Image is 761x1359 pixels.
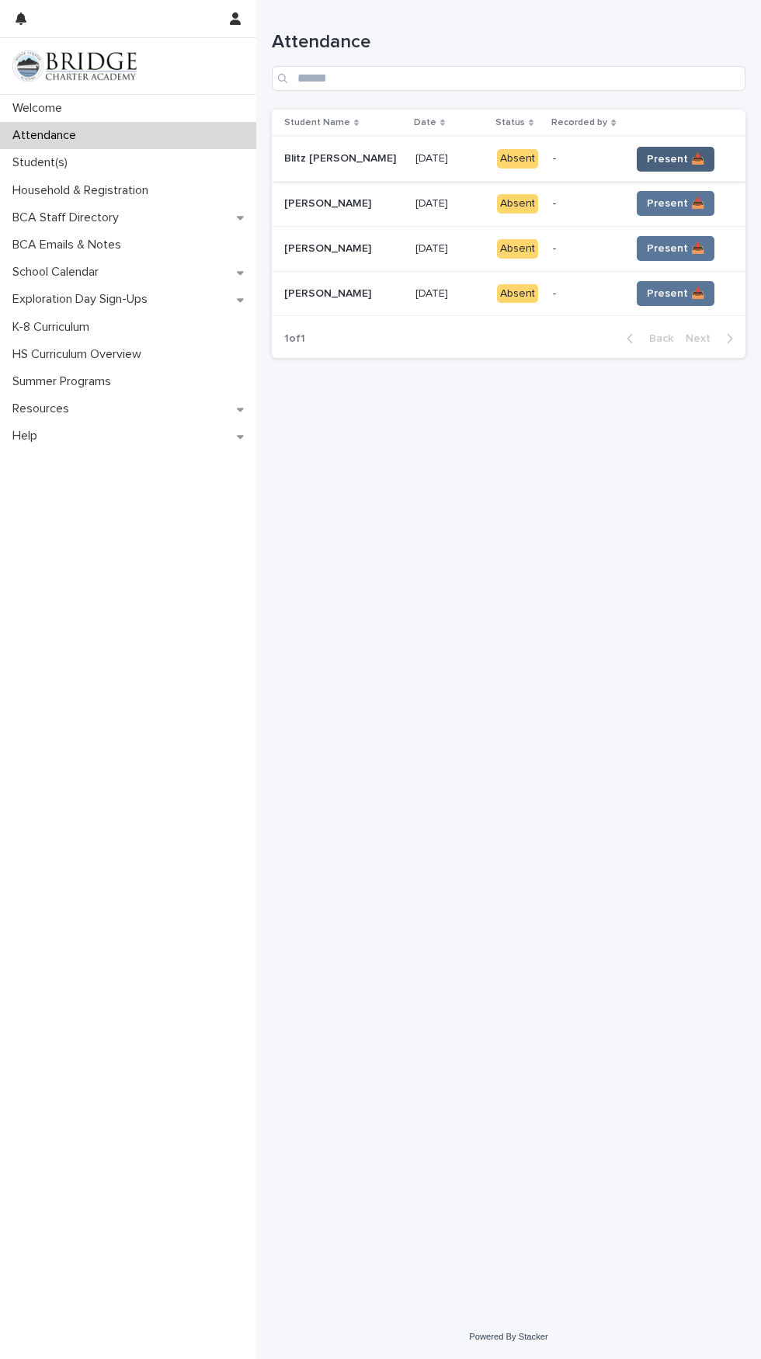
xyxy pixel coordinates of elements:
p: [DATE] [415,149,451,165]
div: Absent [497,239,538,259]
p: [DATE] [415,284,451,301]
p: 1 of 1 [272,320,318,358]
p: Blitz [PERSON_NAME] [284,149,399,165]
div: Absent [497,149,538,169]
p: HS Curriculum Overview [6,347,154,362]
p: Date [414,114,436,131]
p: Summer Programs [6,374,123,389]
p: BCA Staff Directory [6,210,131,225]
a: Powered By Stacker [469,1332,547,1341]
button: Present 📥 [637,236,714,261]
p: Recorded by [551,114,607,131]
p: Exploration Day Sign-Ups [6,292,160,307]
p: Attendance [6,128,89,143]
p: Help [6,429,50,443]
div: Absent [497,284,538,304]
tr: [PERSON_NAME][PERSON_NAME] [DATE][DATE] Absent-Present 📥 [272,271,745,316]
p: K-8 Curriculum [6,320,102,335]
button: Present 📥 [637,191,714,216]
span: Present 📥 [647,151,704,167]
tr: Blitz [PERSON_NAME]Blitz [PERSON_NAME] [DATE][DATE] Absent-Present 📥 [272,137,745,182]
span: Next [686,333,720,344]
span: Present 📥 [647,241,704,256]
p: School Calendar [6,265,111,280]
p: Status [495,114,525,131]
button: Next [679,332,745,346]
p: Resources [6,401,82,416]
p: [DATE] [415,239,451,255]
div: Absent [497,194,538,214]
tr: [PERSON_NAME][PERSON_NAME] [DATE][DATE] Absent-Present 📥 [272,226,745,271]
span: Back [640,333,673,344]
img: V1C1m3IdTEidaUdm9Hs0 [12,50,137,82]
p: Student(s) [6,155,80,170]
h1: Attendance [272,31,745,54]
p: - [553,287,618,301]
p: [PERSON_NAME] [284,239,374,255]
p: - [553,152,618,165]
span: Present 📥 [647,196,704,211]
p: [PERSON_NAME] [284,284,374,301]
button: Back [614,332,679,346]
p: BCA Emails & Notes [6,238,134,252]
tr: [PERSON_NAME][PERSON_NAME] [DATE][DATE] Absent-Present 📥 [272,181,745,226]
button: Present 📥 [637,147,714,172]
p: Student Name [284,114,350,131]
button: Present 📥 [637,281,714,306]
input: Search [272,66,745,91]
p: [PERSON_NAME] [284,194,374,210]
p: - [553,197,618,210]
p: Household & Registration [6,183,161,198]
p: [DATE] [415,194,451,210]
p: - [553,242,618,255]
p: Welcome [6,101,75,116]
span: Present 📥 [647,286,704,301]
